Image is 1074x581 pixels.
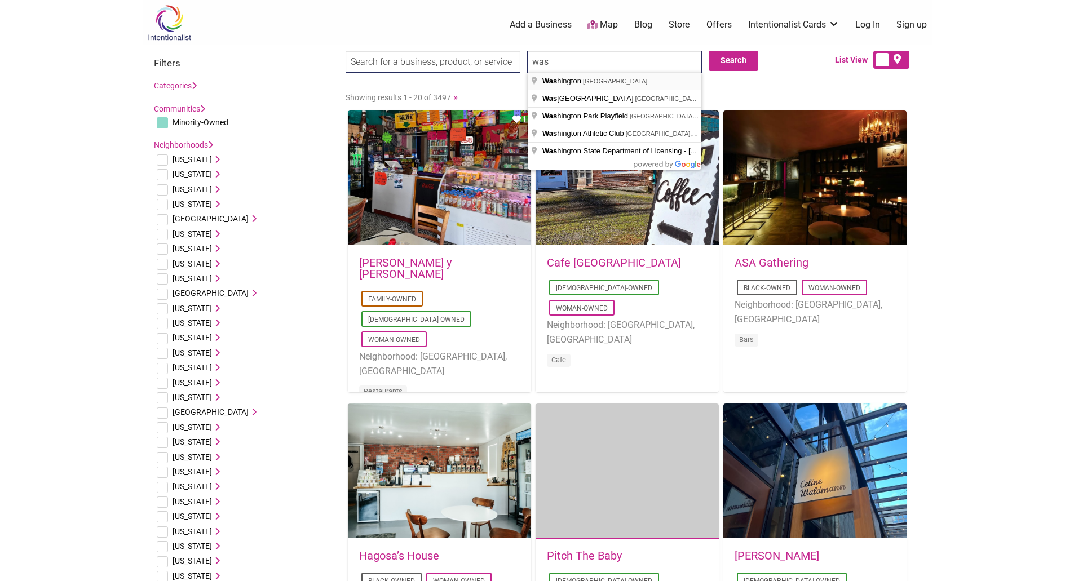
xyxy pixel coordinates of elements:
a: » [453,91,458,103]
span: hington Park Playfield [542,112,630,120]
h3: Filters [154,57,334,69]
span: [US_STATE] [173,542,212,551]
a: Intentionalist Cards [748,19,839,31]
span: [US_STATE] [173,304,212,313]
span: Was [542,94,557,103]
a: Communities [154,104,205,113]
span: [US_STATE] [173,556,212,565]
span: [GEOGRAPHIC_DATA] [542,94,635,103]
a: Black-Owned [744,284,790,292]
img: Intentionalist [143,5,196,41]
span: Was [542,112,557,120]
a: Categories [154,81,197,90]
a: Hagosa’s House [359,549,439,562]
input: Enter a Neighborhood, City, or State [527,51,702,73]
a: Blog [634,19,652,31]
span: [US_STATE] [173,185,212,194]
span: [US_STATE] [173,423,212,432]
a: Log In [855,19,880,31]
span: [US_STATE] [173,437,212,446]
a: [PERSON_NAME] [735,549,819,562]
a: Bars [739,335,754,344]
span: [US_STATE] [173,453,212,462]
span: [US_STATE] [173,199,212,209]
a: Cafe [551,356,566,364]
span: [US_STATE] [173,229,212,238]
span: [US_STATE] [173,333,212,342]
span: [GEOGRAPHIC_DATA], [GEOGRAPHIC_DATA] [635,95,768,102]
span: [GEOGRAPHIC_DATA] [173,289,249,298]
a: [DEMOGRAPHIC_DATA]-Owned [368,316,465,323]
li: Neighborhood: [GEOGRAPHIC_DATA], [GEOGRAPHIC_DATA] [547,318,708,347]
a: Pitch The Baby [547,549,622,562]
a: Offers [706,19,732,31]
span: [GEOGRAPHIC_DATA] [583,78,648,85]
span: [US_STATE] [173,393,212,402]
button: Search [709,51,758,71]
span: hington [542,77,583,85]
a: [PERSON_NAME] y [PERSON_NAME] [359,256,452,281]
li: Neighborhood: [GEOGRAPHIC_DATA], [GEOGRAPHIC_DATA] [359,349,520,378]
span: [US_STATE] [173,527,212,536]
span: [GEOGRAPHIC_DATA][US_STATE], [GEOGRAPHIC_DATA], [GEOGRAPHIC_DATA], [GEOGRAPHIC_DATA] [630,113,933,119]
a: Add a Business [510,19,572,31]
span: [GEOGRAPHIC_DATA], [GEOGRAPHIC_DATA], [GEOGRAPHIC_DATA] [626,130,827,137]
span: [US_STATE] [173,363,212,372]
input: Search for a business, product, or service [346,51,520,73]
a: Woman-Owned [808,284,860,292]
span: Was [542,129,557,138]
span: [US_STATE] [173,155,212,164]
span: [US_STATE] [173,170,212,179]
span: [US_STATE] [173,482,212,491]
a: Family-Owned [368,295,416,303]
span: [US_STATE] [173,244,212,253]
span: [US_STATE] [173,512,212,521]
a: Cafe [GEOGRAPHIC_DATA] [547,256,681,269]
span: Was [542,77,557,85]
span: [GEOGRAPHIC_DATA] [173,407,249,416]
span: [US_STATE] [173,571,212,580]
span: [US_STATE] [173,318,212,327]
a: Woman-Owned [368,336,420,344]
span: [US_STATE] [173,497,212,506]
a: [DEMOGRAPHIC_DATA]-Owned [556,284,652,292]
span: [US_STATE] [173,378,212,387]
a: Neighborhoods [154,140,213,149]
span: Showing results 1 - 20 of 3497 [346,93,451,102]
span: hington State Department of Licensing - [GEOGRAPHIC_DATA] Driver Licensing Office [542,147,842,155]
a: Store [669,19,690,31]
span: [US_STATE] [173,259,212,268]
a: ASA Gathering [735,256,808,269]
span: Minority-Owned [173,118,228,127]
a: Sign up [896,19,927,31]
span: [GEOGRAPHIC_DATA] [173,214,249,223]
span: List View [835,54,873,66]
span: [US_STATE] [173,467,212,476]
span: Was [542,147,557,155]
li: Neighborhood: [GEOGRAPHIC_DATA], [GEOGRAPHIC_DATA] [735,298,895,326]
span: [US_STATE] [173,274,212,283]
a: Map [587,19,618,32]
a: Woman-Owned [556,304,608,312]
a: Restaurants [364,387,403,396]
span: hington Athletic Club [542,129,626,138]
span: [US_STATE] [173,348,212,357]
